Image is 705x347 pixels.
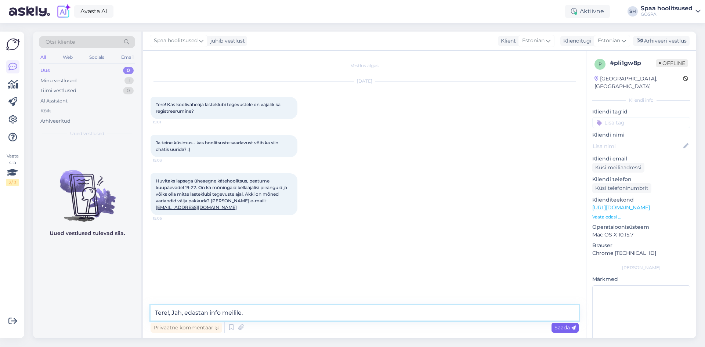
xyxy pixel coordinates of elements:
[592,223,690,231] p: Operatsioonisüsteem
[592,131,690,139] p: Kliendi nimi
[40,97,68,105] div: AI Assistent
[592,163,644,173] div: Küsi meiliaadressi
[592,117,690,128] input: Lisa tag
[592,196,690,204] p: Klienditeekond
[592,204,650,211] a: [URL][DOMAIN_NAME]
[599,61,602,67] span: p
[153,119,180,125] span: 15:01
[151,78,579,84] div: [DATE]
[74,5,113,18] a: Avasta AI
[151,305,579,321] textarea: Tere!, Jah, edastan info meilile.
[153,216,180,221] span: 15:05
[156,178,288,210] span: Huvitaks lapsega üheaegne kätehoolitsus, peatume kuupäevadel 19-22. On ka mõningaid kellaajalisi ...
[498,37,516,45] div: Klient
[207,37,245,45] div: juhib vestlust
[6,153,19,186] div: Vaata siia
[592,176,690,183] p: Kliendi telefon
[656,59,688,67] span: Offline
[6,179,19,186] div: 2 / 3
[123,87,134,94] div: 0
[593,142,682,150] input: Lisa nimi
[641,6,701,17] a: Spaa hoolitsusedGOSPA
[560,37,592,45] div: Klienditugi
[592,264,690,271] div: [PERSON_NAME]
[70,130,104,137] span: Uued vestlused
[565,5,610,18] div: Aktiivne
[641,11,693,17] div: GOSPA
[592,155,690,163] p: Kliendi email
[156,140,279,152] span: Ja teine küsimus - kas hoolitsuste saadavust võib ka siin chatis uurida? :)
[151,323,222,333] div: Privaatne kommentaar
[151,62,579,69] div: Vestlus algas
[40,67,50,74] div: Uus
[592,242,690,249] p: Brauser
[153,158,180,163] span: 15:03
[40,87,76,94] div: Tiimi vestlused
[40,77,77,84] div: Minu vestlused
[522,37,545,45] span: Estonian
[33,157,141,223] img: No chats
[40,118,70,125] div: Arhiveeritud
[592,214,690,220] p: Vaata edasi ...
[156,102,282,114] span: Tere! Kas koolivaheaja lasteklubi tegevustele on vajalik ka registreerumine?
[592,275,690,283] p: Märkmed
[154,37,198,45] span: Spaa hoolitsused
[633,36,690,46] div: Arhiveeri vestlus
[88,53,106,62] div: Socials
[46,38,75,46] span: Otsi kliente
[610,59,656,68] div: # pli1gw8p
[123,67,134,74] div: 0
[50,229,125,237] p: Uued vestlused tulevad siia.
[40,107,51,115] div: Kõik
[61,53,74,62] div: Web
[598,37,620,45] span: Estonian
[592,183,651,193] div: Küsi telefoninumbrit
[592,108,690,116] p: Kliendi tag'id
[641,6,693,11] div: Spaa hoolitsused
[156,205,237,210] a: [EMAIL_ADDRESS][DOMAIN_NAME]
[592,97,690,104] div: Kliendi info
[592,231,690,239] p: Mac OS X 10.15.7
[120,53,135,62] div: Email
[628,6,638,17] div: SH
[6,37,20,51] img: Askly Logo
[39,53,47,62] div: All
[594,75,683,90] div: [GEOGRAPHIC_DATA], [GEOGRAPHIC_DATA]
[592,249,690,257] p: Chrome [TECHNICAL_ID]
[56,4,71,19] img: explore-ai
[554,324,576,331] span: Saada
[124,77,134,84] div: 1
